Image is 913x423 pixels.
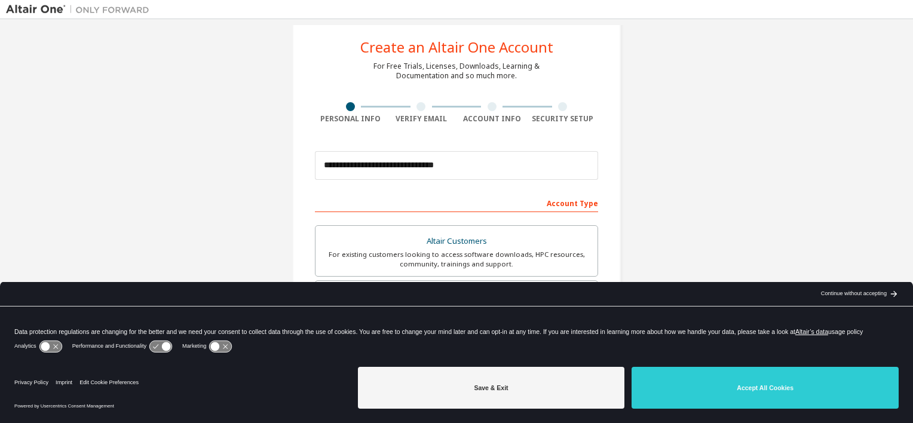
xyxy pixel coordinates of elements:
[323,250,590,269] div: For existing customers looking to access software downloads, HPC resources, community, trainings ...
[386,114,457,124] div: Verify Email
[315,193,598,212] div: Account Type
[323,233,590,250] div: Altair Customers
[315,114,386,124] div: Personal Info
[528,114,599,124] div: Security Setup
[373,62,540,81] div: For Free Trials, Licenses, Downloads, Learning & Documentation and so much more.
[456,114,528,124] div: Account Info
[360,40,553,54] div: Create an Altair One Account
[6,4,155,16] img: Altair One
